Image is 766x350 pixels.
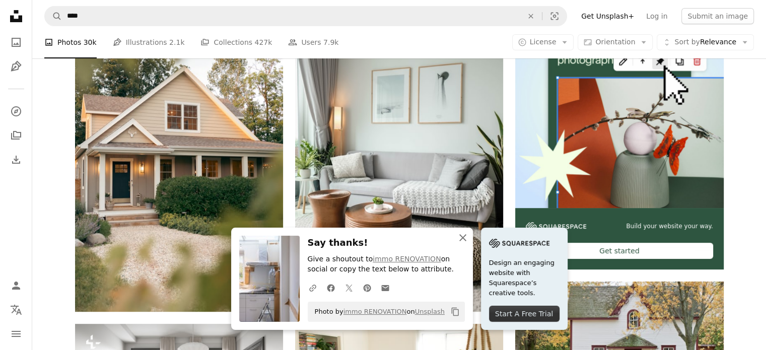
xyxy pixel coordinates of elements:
[512,34,574,50] button: License
[323,37,338,48] span: 7.9k
[169,37,184,48] span: 2.1k
[6,6,26,28] a: Home — Unsplash
[75,151,283,160] a: a house with a blue front door and a brown front door
[308,236,465,250] h3: Say thanks!
[415,308,445,315] a: Unsplash
[6,32,26,52] a: Photos
[489,258,560,298] span: Design an engaging website with Squarespace’s creative tools.
[340,277,358,298] a: Share on Twitter
[640,8,673,24] a: Log in
[6,150,26,170] a: Download History
[578,34,653,50] button: Orientation
[595,38,635,46] span: Orientation
[657,34,754,50] button: Sort byRelevance
[6,125,26,146] a: Collections
[6,101,26,121] a: Explore
[489,236,549,251] img: file-1705255347840-230a6ab5bca9image
[310,304,445,320] span: Photo by on
[526,243,713,259] div: Get started
[526,222,586,231] img: file-1606177908946-d1eed1cbe4f5image
[6,275,26,296] a: Log in / Sign up
[447,303,464,320] button: Copy to clipboard
[358,277,376,298] a: Share on Pinterest
[322,277,340,298] a: Share on Facebook
[681,8,754,24] button: Submit an image
[254,37,272,48] span: 427k
[575,8,640,24] a: Get Unsplash+
[6,324,26,344] button: Menu
[288,26,338,58] a: Users 7.9k
[674,37,736,47] span: Relevance
[6,56,26,77] a: Illustrations
[542,7,567,26] button: Visual search
[481,228,568,330] a: Design an engaging website with Squarespace’s creative tools.Start A Free Trial
[113,26,185,58] a: Illustrations 2.1k
[373,255,441,263] a: immo RENOVATION
[520,7,542,26] button: Clear
[626,222,713,231] span: Build your website your way.
[295,151,503,160] a: a living room filled with furniture and a large window
[530,38,556,46] span: License
[308,254,465,274] p: Give a shoutout to on social or copy the text below to attribute.
[343,308,407,315] a: immo RENOVATION
[6,300,26,320] button: Language
[489,306,560,322] div: Start A Free Trial
[674,38,700,46] span: Sort by
[200,26,272,58] a: Collections 427k
[44,6,567,26] form: Find visuals sitewide
[45,7,62,26] button: Search Unsplash
[376,277,394,298] a: Share over email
